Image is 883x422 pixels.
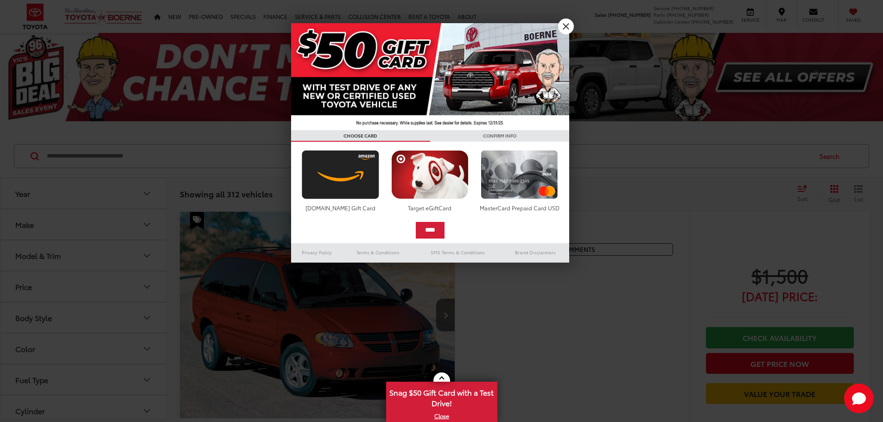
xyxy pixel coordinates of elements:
a: Brand Disclaimers [502,247,569,258]
button: Toggle Chat Window [844,384,874,413]
a: SMS Terms & Conditions [414,247,502,258]
img: 42635_top_851395.jpg [291,23,569,130]
div: [DOMAIN_NAME] Gift Card [299,204,381,212]
a: Privacy Policy [291,247,343,258]
img: amazoncard.png [299,150,381,199]
h3: CONFIRM INFO [430,130,569,142]
img: targetcard.png [389,150,471,199]
h3: CHOOSE CARD [291,130,430,142]
div: Target eGiftCard [389,204,471,212]
div: MasterCard Prepaid Card USD [478,204,560,212]
svg: Start Chat [844,384,874,413]
img: mastercard.png [478,150,560,199]
span: Snag $50 Gift Card with a Test Drive! [387,383,496,411]
a: Terms & Conditions [343,247,413,258]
